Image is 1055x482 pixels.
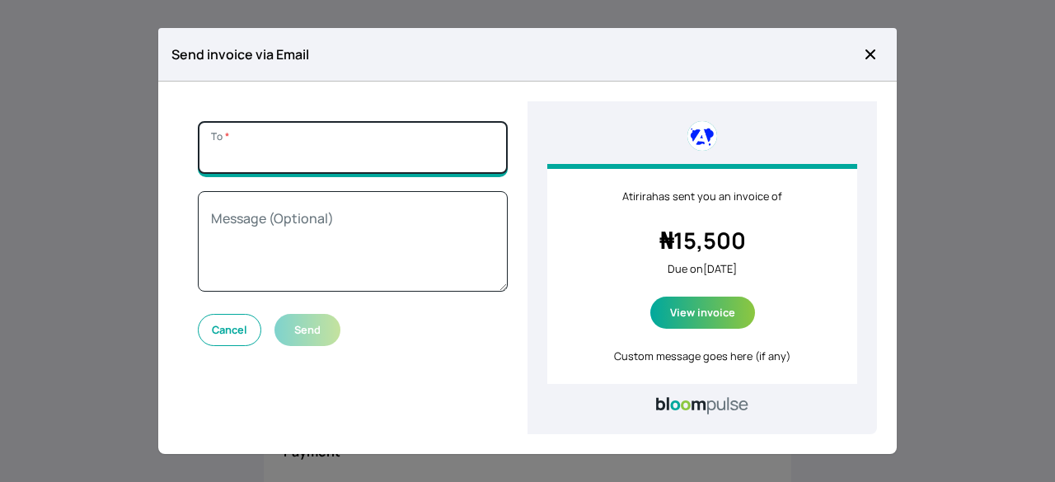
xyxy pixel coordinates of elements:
[650,297,755,329] button: View invoice
[567,261,837,277] p: Due on [DATE]
[567,349,837,364] p: Custom message goes here (if any)
[171,44,857,64] h3: Send invoice via Email
[659,225,746,255] span: 15,500
[656,397,748,414] img: Bloom Logo
[567,189,837,204] p: Atirira has sent you an invoice of
[659,225,673,255] span: ₦
[198,314,261,346] button: Cancel
[274,314,340,346] button: Send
